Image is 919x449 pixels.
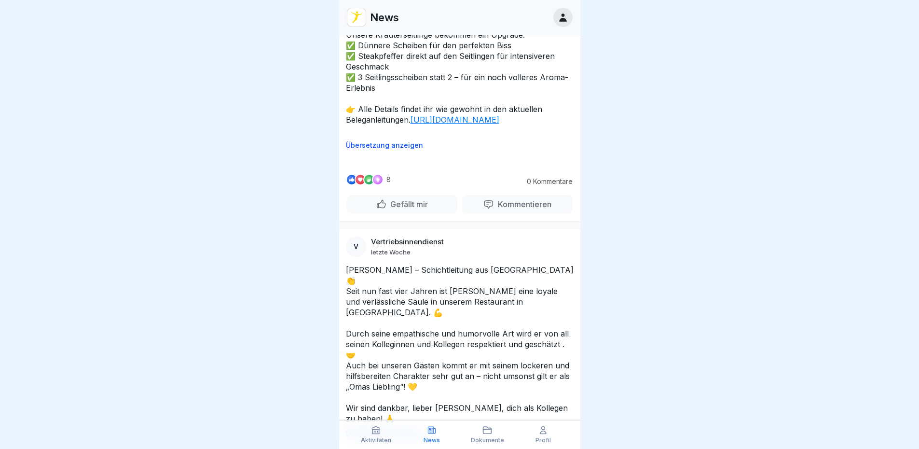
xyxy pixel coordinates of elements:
[386,199,428,209] p: Gefällt mir
[371,238,444,246] p: Vertriebsinnendienst
[386,176,391,183] p: 8
[346,237,366,257] div: V
[520,178,573,185] p: 0 Kommentare
[411,115,499,125] a: [URL][DOMAIN_NAME]
[346,265,574,424] p: [PERSON_NAME] – Schichtleitung aus [GEOGRAPHIC_DATA] 👏 Seit nun fast vier Jahren ist [PERSON_NAME...
[371,248,411,256] p: letzte Woche
[494,199,551,209] p: Kommentieren
[471,437,504,444] p: Dokumente
[347,8,366,27] img: vd4jgc378hxa8p7qw0fvrl7x.png
[361,437,391,444] p: Aktivitäten
[346,141,574,149] p: Übersetzung anzeigen
[424,437,440,444] p: News
[535,437,551,444] p: Profil
[370,11,399,24] p: News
